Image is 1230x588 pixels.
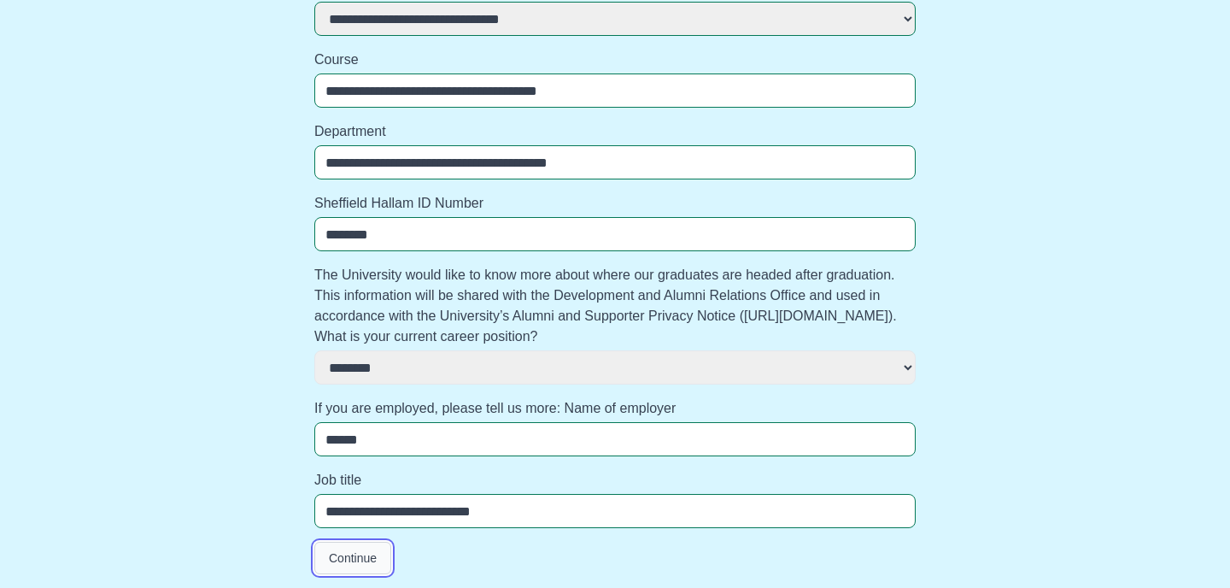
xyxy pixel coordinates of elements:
[314,50,916,70] label: Course
[314,121,916,142] label: Department
[314,398,916,419] label: If you are employed, please tell us more: Name of employer
[314,193,916,214] label: Sheffield Hallam ID Number
[314,265,916,347] label: The University would like to know more about where our graduates are headed after graduation. Thi...
[314,542,391,574] button: Continue
[314,470,916,491] label: Job title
